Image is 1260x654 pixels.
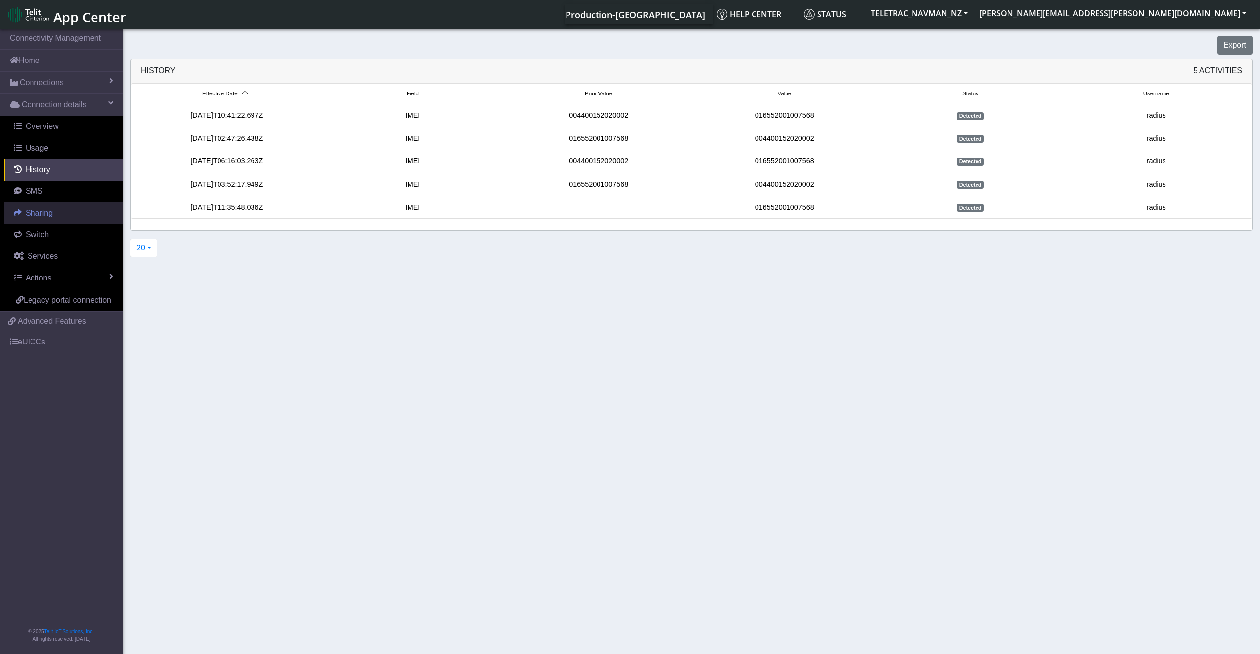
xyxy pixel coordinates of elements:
[566,9,705,21] span: Production-[GEOGRAPHIC_DATA]
[134,202,320,213] div: [DATE]T11:35:48.036Z
[1063,202,1249,213] div: radius
[8,7,49,23] img: logo-telit-cinterion-gw-new.png
[28,252,58,260] span: Services
[957,204,983,212] span: Detected
[320,133,506,144] div: IMEI
[804,9,846,20] span: Status
[202,90,237,98] span: Effective Date
[20,77,63,89] span: Connections
[26,122,59,130] span: Overview
[1193,65,1242,77] span: 5 Activities
[717,9,727,20] img: knowledge.svg
[320,202,506,213] div: IMEI
[1063,179,1249,190] div: radius
[407,90,419,98] span: Field
[713,4,800,24] a: Help center
[585,90,612,98] span: Prior Value
[692,133,878,144] div: 004400152020002
[22,99,87,111] span: Connection details
[26,165,50,174] span: History
[134,133,320,144] div: [DATE]T02:47:26.438Z
[505,133,692,144] div: 016552001007568
[692,156,878,167] div: 016552001007568
[131,59,1252,83] div: History
[134,110,320,121] div: [DATE]T10:41:22.697Z
[505,110,692,121] div: 004400152020002
[1063,156,1249,167] div: radius
[778,90,792,98] span: Value
[4,116,123,137] a: Overview
[26,274,51,282] span: Actions
[4,202,123,224] a: Sharing
[692,179,878,190] div: 004400152020002
[800,4,865,24] a: Status
[957,112,983,120] span: Detected
[24,296,111,304] span: Legacy portal connection
[320,110,506,121] div: IMEI
[865,4,974,22] button: TELETRAC_NAVMAN_NZ
[26,209,53,217] span: Sharing
[1063,133,1249,144] div: radius
[320,179,506,190] div: IMEI
[717,9,781,20] span: Help center
[53,8,126,26] span: App Center
[974,4,1252,22] button: [PERSON_NAME][EMAIL_ADDRESS][PERSON_NAME][DOMAIN_NAME]
[565,4,705,24] a: Your current platform instance
[18,315,86,327] span: Advanced Features
[130,239,157,257] button: 20
[134,179,320,190] div: [DATE]T03:52:17.949Z
[957,158,983,166] span: Detected
[957,135,983,143] span: Detected
[26,230,49,239] span: Switch
[4,246,123,267] a: Services
[320,156,506,167] div: IMEI
[1217,36,1253,55] button: Export
[4,267,123,289] a: Actions
[505,179,692,190] div: 016552001007568
[505,156,692,167] div: 004400152020002
[962,90,978,98] span: Status
[4,159,123,181] a: History
[957,181,983,188] span: Detected
[804,9,815,20] img: status.svg
[4,137,123,159] a: Usage
[8,4,125,25] a: App Center
[44,629,94,634] a: Telit IoT Solutions, Inc.
[26,144,48,152] span: Usage
[26,187,43,195] span: SMS
[4,224,123,246] a: Switch
[692,202,878,213] div: 016552001007568
[1143,90,1169,98] span: Username
[134,156,320,167] div: [DATE]T06:16:03.263Z
[692,110,878,121] div: 016552001007568
[1063,110,1249,121] div: radius
[4,181,123,202] a: SMS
